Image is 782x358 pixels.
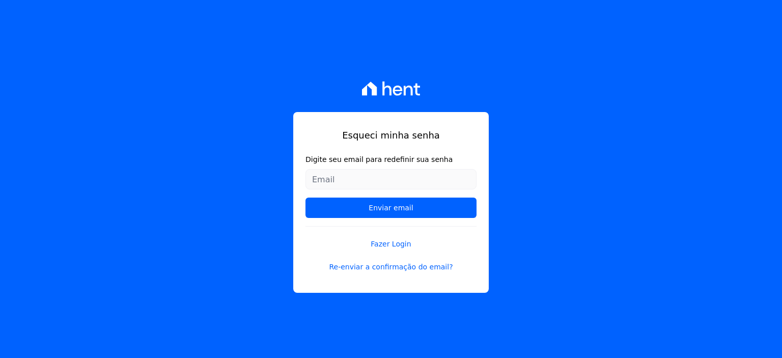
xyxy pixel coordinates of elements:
[305,226,477,250] a: Fazer Login
[305,198,477,218] input: Enviar email
[305,154,477,165] label: Digite seu email para redefinir sua senha
[305,128,477,142] h1: Esqueci minha senha
[305,262,477,272] a: Re-enviar a confirmação do email?
[305,169,477,189] input: Email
